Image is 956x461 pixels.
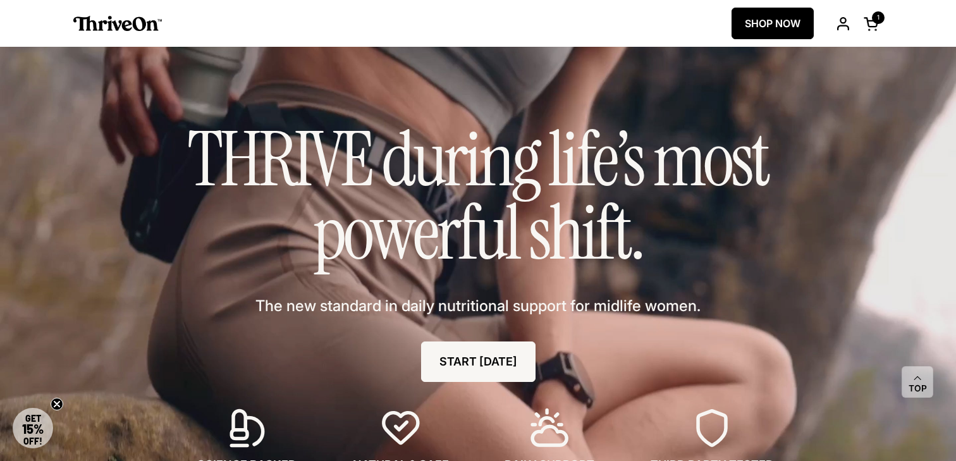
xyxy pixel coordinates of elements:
div: GET15% OFF!Close teaser [13,408,53,448]
iframe: Gorgias live chat messenger [893,402,943,448]
span: Top [909,383,927,395]
button: Close teaser [51,398,63,410]
h1: THRIVE during life’s most powerful shift. [162,123,794,270]
span: The new standard in daily nutritional support for midlife women. [255,295,701,317]
span: GET [22,413,44,436]
span: 15% [22,421,44,436]
a: START [DATE] [421,341,536,382]
a: SHOP NOW [732,8,814,39]
span: OFF! [23,436,42,446]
